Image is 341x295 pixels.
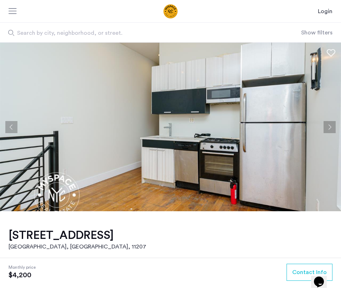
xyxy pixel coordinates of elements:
[136,4,205,18] a: Cazamio Logo
[136,4,205,18] img: logo
[9,264,36,271] span: Monthly price
[292,268,327,277] span: Contact Info
[324,121,336,133] button: Next apartment
[17,29,258,37] span: Search by city, neighborhood, or street.
[5,121,17,133] button: Previous apartment
[287,264,332,281] button: button
[9,228,146,242] h1: [STREET_ADDRESS]
[301,28,332,37] button: Show or hide filters
[318,7,332,16] a: Login
[9,271,36,279] span: $4,200
[9,228,146,251] a: [STREET_ADDRESS][GEOGRAPHIC_DATA], [GEOGRAPHIC_DATA], 11207
[311,267,334,288] iframe: chat widget
[9,242,146,251] h2: [GEOGRAPHIC_DATA], [GEOGRAPHIC_DATA] , 11207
